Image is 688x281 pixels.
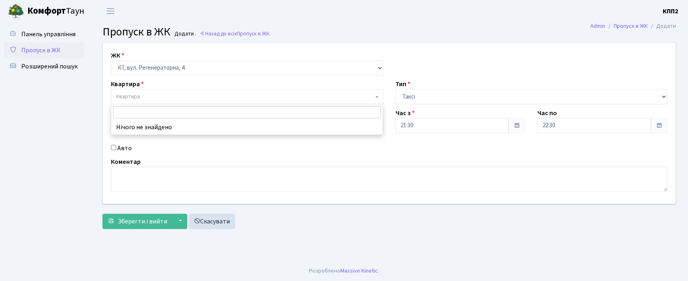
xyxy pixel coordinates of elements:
[188,214,235,229] a: Скасувати
[4,42,84,58] a: Пропуск в ЖК
[116,93,140,101] span: Квартира
[27,4,84,18] span: Таун
[309,267,379,275] div: Розроблено .
[578,18,688,35] nav: breadcrumb
[4,26,84,42] a: Панель управління
[21,62,78,71] span: Розширений пошук
[111,51,124,60] label: ЖК
[395,108,415,118] label: Час з
[537,108,557,118] label: Час по
[237,30,270,37] span: Пропуск в ЖК
[111,120,383,134] li: Нічого не знайдено
[100,4,121,18] button: Переключити навігацію
[200,30,270,37] a: Назад до всіхПропуск в ЖК
[102,214,172,229] button: Зберегти і вийти
[590,22,605,30] a: Admin
[111,79,144,89] label: Квартира
[117,143,132,153] label: Авто
[102,24,170,40] span: Пропуск в ЖК
[663,6,678,16] a: КПП2
[340,267,378,275] a: Massive Kinetic
[173,31,196,37] small: Додати .
[663,7,678,16] b: КПП2
[8,3,24,19] img: logo.png
[648,22,676,31] li: Додати
[111,157,141,167] label: Коментар
[27,4,66,17] b: Комфорт
[395,79,410,89] label: Тип
[614,22,648,30] a: Пропуск в ЖК
[118,217,167,226] span: Зберегти і вийти
[21,30,76,39] span: Панель управління
[21,46,61,55] span: Пропуск в ЖК
[4,58,84,74] a: Розширений пошук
